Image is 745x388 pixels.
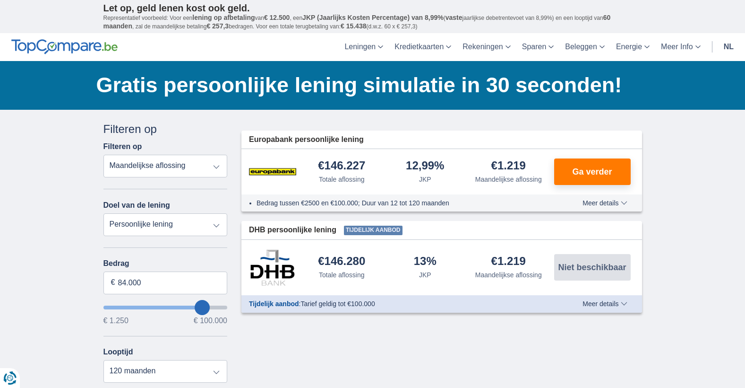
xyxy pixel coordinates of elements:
[558,263,626,272] span: Niet beschikbaar
[249,225,336,236] span: DHB persoonlijke lening
[582,200,627,206] span: Meer details
[319,270,365,280] div: Totale aflossing
[575,300,634,308] button: Meer details
[11,39,118,54] img: TopCompare
[554,254,631,281] button: Niet beschikbaar
[389,33,457,61] a: Kredietkaarten
[475,270,542,280] div: Maandelijkse aflossing
[103,306,228,309] input: wantToBorrow
[264,14,290,21] span: € 12.500
[103,201,170,210] label: Doel van de lening
[249,160,296,184] img: product.pl.alt Europabank
[111,277,115,288] span: €
[103,348,133,356] label: Looptijd
[339,33,389,61] a: Leningen
[249,249,296,285] img: product.pl.alt DHB Bank
[419,270,431,280] div: JKP
[103,14,642,31] p: Representatief voorbeeld: Voor een van , een ( jaarlijkse debetrentevoet van 8,99%) en een loopti...
[103,14,611,30] span: 60 maanden
[103,317,128,325] span: € 1.250
[300,300,375,308] span: Tarief geldig tot €100.000
[344,226,402,235] span: Tijdelijk aanbod
[406,160,444,173] div: 12,99%
[582,300,627,307] span: Meer details
[249,300,299,308] span: Tijdelijk aanbod
[655,33,706,61] a: Meer Info
[319,175,365,184] div: Totale aflossing
[341,22,367,30] span: € 15.438
[419,175,431,184] div: JKP
[103,142,142,151] label: Filteren op
[610,33,655,61] a: Energie
[559,33,610,61] a: Beleggen
[718,33,739,61] a: nl
[318,256,365,268] div: €146.280
[575,199,634,207] button: Meer details
[554,159,631,185] button: Ga verder
[206,22,229,30] span: € 257,3
[475,175,542,184] div: Maandelijkse aflossing
[491,160,526,173] div: €1.219
[445,14,462,21] span: vaste
[103,259,228,268] label: Bedrag
[516,33,560,61] a: Sparen
[572,168,612,176] span: Ga verder
[103,121,228,137] div: Filteren op
[192,14,255,21] span: lening op afbetaling
[257,198,548,208] li: Bedrag tussen €2500 en €100.000; Duur van 12 tot 120 maanden
[103,2,642,14] p: Let op, geld lenen kost ook geld.
[457,33,516,61] a: Rekeningen
[194,317,227,325] span: € 100.000
[491,256,526,268] div: €1.219
[414,256,437,268] div: 13%
[96,71,642,100] h1: Gratis persoonlijke lening simulatie in 30 seconden!
[249,134,364,145] span: Europabank persoonlijke lening
[318,160,365,173] div: €146.227
[241,299,556,309] div: :
[302,14,444,21] span: JKP (Jaarlijks Kosten Percentage) van 8,99%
